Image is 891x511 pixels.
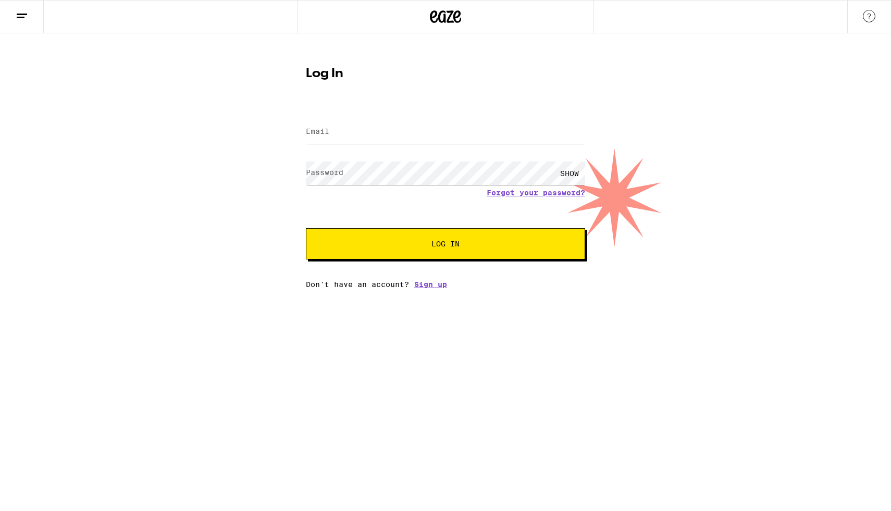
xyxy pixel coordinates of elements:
[306,120,585,144] input: Email
[554,161,585,185] div: SHOW
[487,189,585,197] a: Forgot your password?
[306,280,585,289] div: Don't have an account?
[306,68,585,80] h1: Log In
[306,228,585,259] button: Log In
[431,240,460,247] span: Log In
[306,168,343,177] label: Password
[414,280,447,289] a: Sign up
[306,127,329,135] label: Email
